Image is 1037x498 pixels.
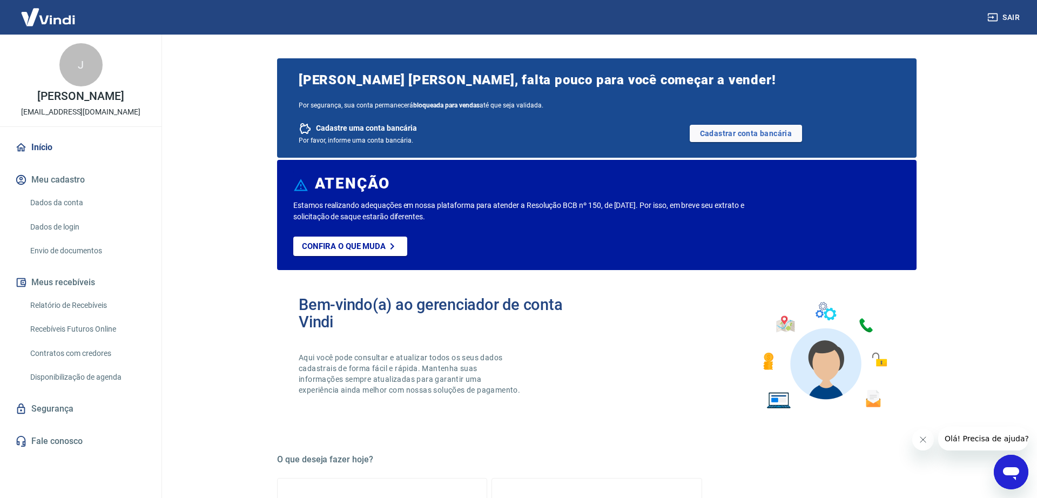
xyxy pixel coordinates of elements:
p: Estamos realizando adequações em nossa plataforma para atender a Resolução BCB nº 150, de [DATE].... [293,200,779,223]
a: Disponibilização de agenda [26,366,149,388]
b: bloqueada para vendas [413,102,480,109]
span: Por segurança, sua conta permanecerá até que seja validada. [299,102,895,109]
p: Aqui você pode consultar e atualizar todos os seus dados cadastrais de forma fácil e rápida. Mant... [299,352,522,395]
a: Contratos com credores [26,342,149,365]
h6: ATENÇÃO [315,178,390,189]
button: Meu cadastro [13,168,149,192]
a: Fale conosco [13,429,149,453]
a: Dados de login [26,216,149,238]
a: Recebíveis Futuros Online [26,318,149,340]
a: Relatório de Recebíveis [26,294,149,317]
p: [EMAIL_ADDRESS][DOMAIN_NAME] [21,106,140,118]
div: J [59,43,103,86]
iframe: Mensagem da empresa [938,427,1028,450]
a: Confira o que muda [293,237,407,256]
img: Imagem de um avatar masculino com diversos icones exemplificando as funcionalidades do gerenciado... [753,296,895,415]
a: Segurança [13,397,149,421]
iframe: Fechar mensagem [912,429,934,450]
p: Confira o que muda [302,241,386,251]
a: Envio de documentos [26,240,149,262]
span: Por favor, informe uma conta bancária. [299,137,413,144]
a: Cadastrar conta bancária [690,125,802,142]
span: [PERSON_NAME] [PERSON_NAME], falta pouco para você começar a vender! [299,71,895,89]
p: [PERSON_NAME] [37,91,124,102]
img: Vindi [13,1,83,33]
h2: Bem-vindo(a) ao gerenciador de conta Vindi [299,296,597,331]
a: Dados da conta [26,192,149,214]
button: Sair [985,8,1024,28]
a: Início [13,136,149,159]
iframe: Botão para abrir a janela de mensagens [994,455,1028,489]
button: Meus recebíveis [13,271,149,294]
h5: O que deseja fazer hoje? [277,454,917,465]
span: Olá! Precisa de ajuda? [6,8,91,16]
span: Cadastre uma conta bancária [316,123,417,133]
